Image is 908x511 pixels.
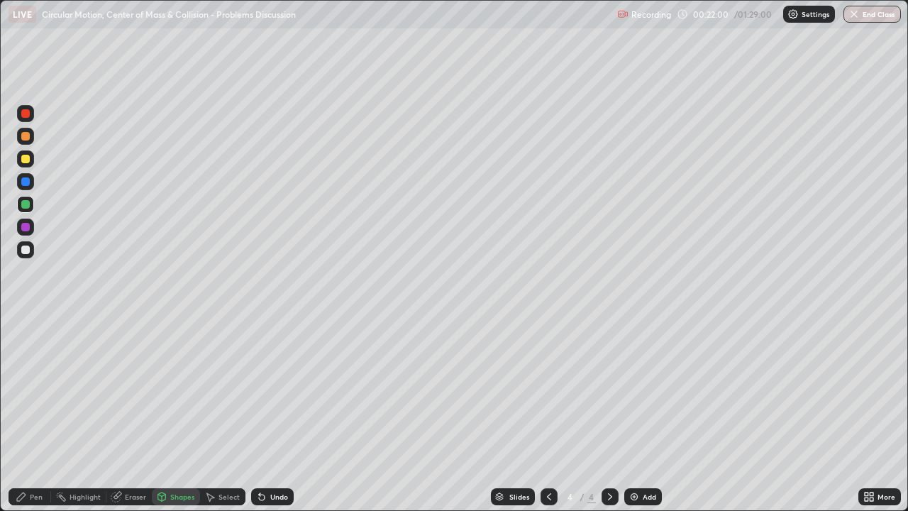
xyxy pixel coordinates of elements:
div: 4 [563,493,577,501]
img: end-class-cross [848,9,860,20]
div: Slides [509,493,529,500]
button: End Class [843,6,901,23]
p: Circular Motion, Center of Mass & Collision - Problems Discussion [42,9,296,20]
div: Pen [30,493,43,500]
div: / [580,493,585,501]
div: Add [643,493,656,500]
div: Shapes [170,493,194,500]
div: Select [218,493,240,500]
img: add-slide-button [629,491,640,502]
div: Eraser [125,493,146,500]
div: More [877,493,895,500]
p: Recording [631,9,671,20]
p: Settings [802,11,829,18]
img: class-settings-icons [787,9,799,20]
div: Highlight [70,493,101,500]
div: Undo [270,493,288,500]
p: LIVE [13,9,32,20]
img: recording.375f2c34.svg [617,9,629,20]
div: 4 [587,490,596,503]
